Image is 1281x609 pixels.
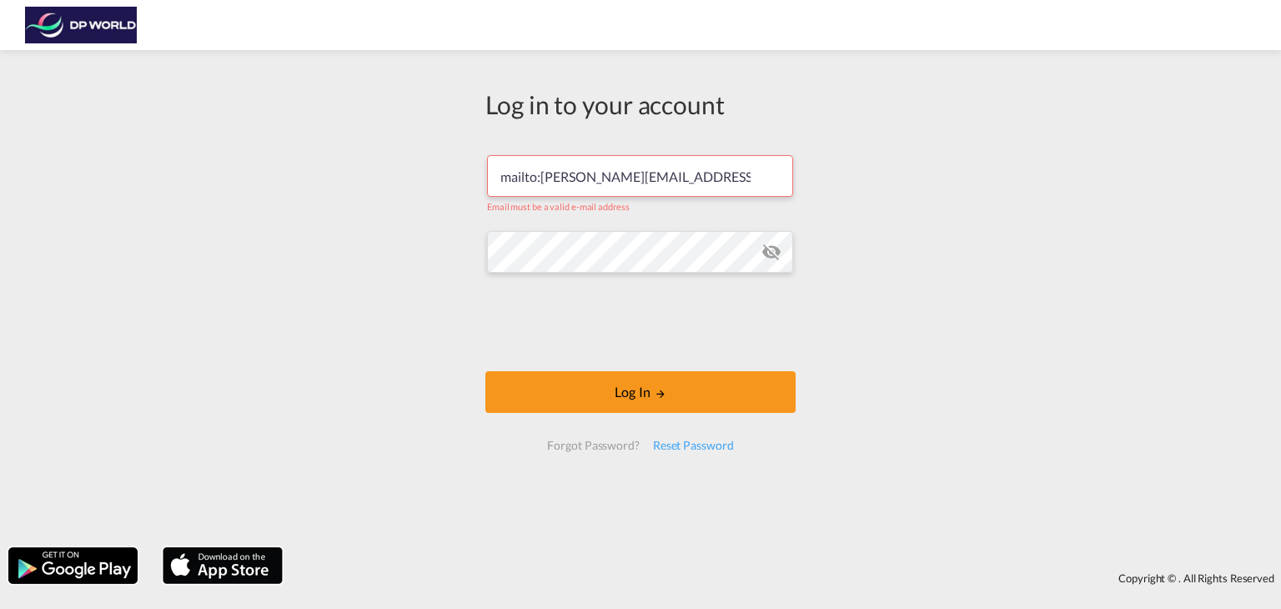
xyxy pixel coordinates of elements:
div: Reset Password [646,430,741,461]
img: google.png [7,546,139,586]
img: apple.png [161,546,284,586]
span: Email must be a valid e-mail address [487,201,629,212]
div: Forgot Password? [540,430,646,461]
div: Log in to your account [485,87,796,122]
button: LOGIN [485,371,796,413]
input: Enter email/phone number [487,155,793,197]
md-icon: icon-eye-off [761,242,781,262]
iframe: reCAPTCHA [514,289,767,355]
img: c08ca190194411f088ed0f3ba295208c.png [25,7,138,44]
div: Copyright © . All Rights Reserved [291,564,1281,592]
